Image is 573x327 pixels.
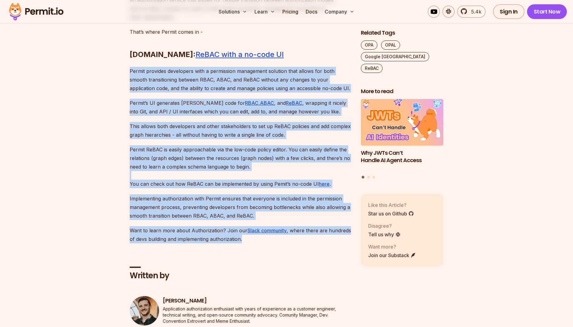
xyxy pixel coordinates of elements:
a: ReBAC with a no-code UI [196,50,284,59]
li: 1 of 3 [361,99,444,172]
a: OPAL [381,41,400,50]
button: Learn [252,6,277,18]
a: RBAC [245,100,258,106]
p: This allows both developers and other stakeholders to set up ReBAC policies and add complex graph... [130,122,351,139]
span: 5.4k [468,8,481,15]
img: Why JWTs Can’t Handle AI Agent Access [361,99,444,146]
p: Like this Article? [368,201,414,209]
button: Company [322,6,357,18]
p: Want more? [368,243,416,250]
a: ReBAC [286,100,302,106]
p: Permit’s UI generates [PERSON_NAME] code for , , and , wrapping it nicely into Git, and API / UI ... [130,99,351,116]
h3: Why JWTs Can’t Handle AI Agent Access [361,149,444,165]
a: Why JWTs Can’t Handle AI Agent AccessWhy JWTs Can’t Handle AI Agent Access [361,99,444,172]
p: Disagree? [368,222,401,230]
img: Daniel Bass [130,296,159,325]
p: That’s where Permit comes in - [130,28,351,36]
button: Go to slide 3 [372,176,375,178]
button: Go to slide 2 [367,176,370,178]
h2: [DOMAIN_NAME]: [130,25,351,59]
a: 5.4k [457,6,486,18]
h2: Written by [130,270,351,281]
a: ReBAC [361,64,383,73]
a: Sign In [493,4,525,19]
a: Start Now [527,4,567,19]
a: Pricing [280,6,301,18]
a: Slack community [247,227,287,234]
h2: Related Tags [361,29,444,37]
button: Solutions [216,6,250,18]
p: Implementing authorization with Permit ensures that everyone is included in the permission manage... [130,194,351,220]
a: Star us on Github [368,210,414,217]
img: Permit logo [6,1,66,22]
p: Application authorization enthusiast with years of experience as a customer engineer, technical w... [163,306,351,324]
a: Tell us why [368,231,401,238]
a: ABAC [260,100,274,106]
a: Docs [303,6,320,18]
div: Posts [361,99,444,180]
a: Join our Substack [368,252,416,259]
p: Want to learn more about Authorization? Join our , where there are hundreds of devs building and ... [130,226,351,243]
p: Permit provides developers with a permission management solution that allows for both smooth tran... [130,67,351,93]
h2: More to read [361,88,444,96]
p: Permit ReBAC is easily approachable via the low-code policy editor. You can easily define the rel... [130,145,351,188]
a: OPA [361,41,377,50]
a: Google [GEOGRAPHIC_DATA] [361,52,429,62]
h3: [PERSON_NAME] [163,297,351,305]
button: Go to slide 1 [362,176,365,179]
a: here [319,181,330,187]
